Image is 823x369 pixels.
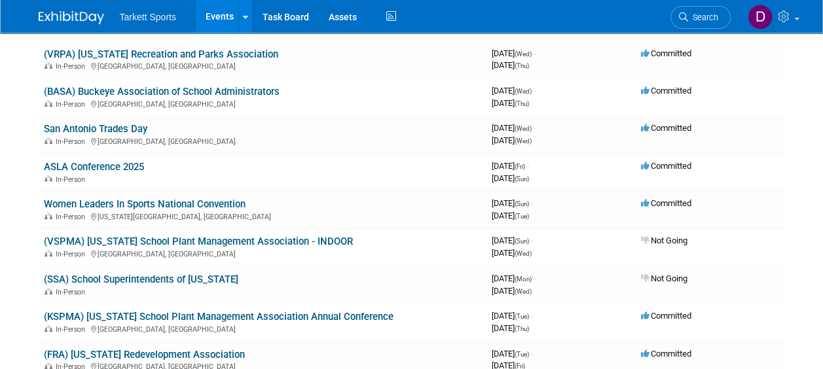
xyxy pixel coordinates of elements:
[45,325,52,332] img: In-Person Event
[641,48,691,58] span: Committed
[641,86,691,96] span: Committed
[45,213,52,219] img: In-Person Event
[670,6,731,29] a: Search
[534,86,536,96] span: -
[688,12,718,22] span: Search
[45,362,52,369] img: In-Person Event
[44,161,144,173] a: ASLA Conference 2025
[492,98,529,108] span: [DATE]
[515,325,529,332] span: (Thu)
[44,98,481,109] div: [GEOGRAPHIC_DATA], [GEOGRAPHIC_DATA]
[534,48,536,58] span: -
[515,237,529,245] span: (Sun)
[515,175,529,183] span: (Sun)
[534,123,536,133] span: -
[531,349,533,359] span: -
[515,213,529,220] span: (Tue)
[748,5,773,29] img: David Dwyer
[515,88,532,95] span: (Wed)
[44,48,278,60] a: (VRPA) [US_STATE] Recreation and Parks Association
[641,236,687,245] span: Not Going
[120,12,176,22] span: Tarkett Sports
[492,286,532,296] span: [DATE]
[492,211,529,220] span: [DATE]
[39,11,104,24] img: ExhibitDay
[44,248,481,258] div: [GEOGRAPHIC_DATA], [GEOGRAPHIC_DATA]
[531,198,533,208] span: -
[45,175,52,182] img: In-Person Event
[492,123,536,133] span: [DATE]
[44,123,147,135] a: San Antonio Trades Day
[45,288,52,294] img: In-Person Event
[515,100,529,107] span: (Thu)
[515,313,529,320] span: (Tue)
[44,198,246,210] a: Women Leaders In Sports National Convention
[492,173,529,183] span: [DATE]
[492,248,532,258] span: [DATE]
[515,50,532,58] span: (Wed)
[44,349,245,360] a: (FRA) [US_STATE] Redevelopment Association
[515,62,529,69] span: (Thu)
[44,311,393,323] a: (KSPMA) [US_STATE] School Plant Management Association Annual Conference
[492,48,536,58] span: [DATE]
[531,311,533,321] span: -
[45,100,52,107] img: In-Person Event
[492,198,533,208] span: [DATE]
[515,288,532,295] span: (Wed)
[44,211,481,221] div: [US_STATE][GEOGRAPHIC_DATA], [GEOGRAPHIC_DATA]
[56,100,89,109] span: In-Person
[44,236,353,247] a: (VSPMA) [US_STATE] School Plant Management Association - INDOOR
[534,273,536,283] span: -
[44,273,238,285] a: (SSA) School Superintendents of [US_STATE]
[515,351,529,358] span: (Tue)
[56,62,89,71] span: In-Person
[641,198,691,208] span: Committed
[641,349,691,359] span: Committed
[492,60,529,70] span: [DATE]
[641,161,691,171] span: Committed
[56,250,89,258] span: In-Person
[56,325,89,334] span: In-Person
[492,311,533,321] span: [DATE]
[44,86,280,97] a: (BASA) Buckeye Association of School Administrators
[56,288,89,296] span: In-Person
[492,349,533,359] span: [DATE]
[492,273,536,283] span: [DATE]
[492,323,529,333] span: [DATE]
[492,135,532,145] span: [DATE]
[44,135,481,146] div: [GEOGRAPHIC_DATA], [GEOGRAPHIC_DATA]
[515,137,532,145] span: (Wed)
[641,311,691,321] span: Committed
[56,137,89,146] span: In-Person
[515,125,532,132] span: (Wed)
[56,213,89,221] span: In-Person
[641,123,691,133] span: Committed
[531,236,533,245] span: -
[45,250,52,256] img: In-Person Event
[515,163,525,170] span: (Fri)
[492,236,533,245] span: [DATE]
[45,137,52,144] img: In-Person Event
[641,273,687,283] span: Not Going
[45,62,52,69] img: In-Person Event
[515,275,532,283] span: (Mon)
[492,86,536,96] span: [DATE]
[44,323,481,334] div: [GEOGRAPHIC_DATA], [GEOGRAPHIC_DATA]
[56,175,89,184] span: In-Person
[492,161,529,171] span: [DATE]
[515,200,529,207] span: (Sun)
[44,60,481,71] div: [GEOGRAPHIC_DATA], [GEOGRAPHIC_DATA]
[515,250,532,257] span: (Wed)
[527,161,529,171] span: -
